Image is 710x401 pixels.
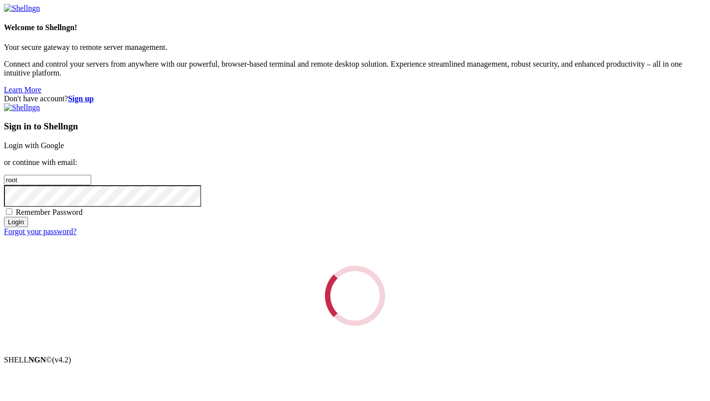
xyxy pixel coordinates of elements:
[4,60,706,78] p: Connect and control your servers from anywhere with our powerful, browser-based terminal and remo...
[4,217,28,227] input: Login
[4,23,706,32] h4: Welcome to Shellngn!
[325,266,385,326] div: Loading...
[4,227,76,236] a: Forgot your password?
[52,356,71,364] span: 4.2.0
[4,4,40,13] img: Shellngn
[4,85,41,94] a: Learn More
[6,208,12,215] input: Remember Password
[4,94,706,103] div: Don't have account?
[4,158,706,167] p: or continue with email:
[4,141,64,150] a: Login with Google
[16,208,83,216] span: Remember Password
[4,175,91,185] input: Email address
[29,356,46,364] b: NGN
[4,43,706,52] p: Your secure gateway to remote server management.
[68,94,94,103] a: Sign up
[4,356,71,364] span: SHELL ©
[4,103,40,112] img: Shellngn
[4,121,706,132] h3: Sign in to Shellngn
